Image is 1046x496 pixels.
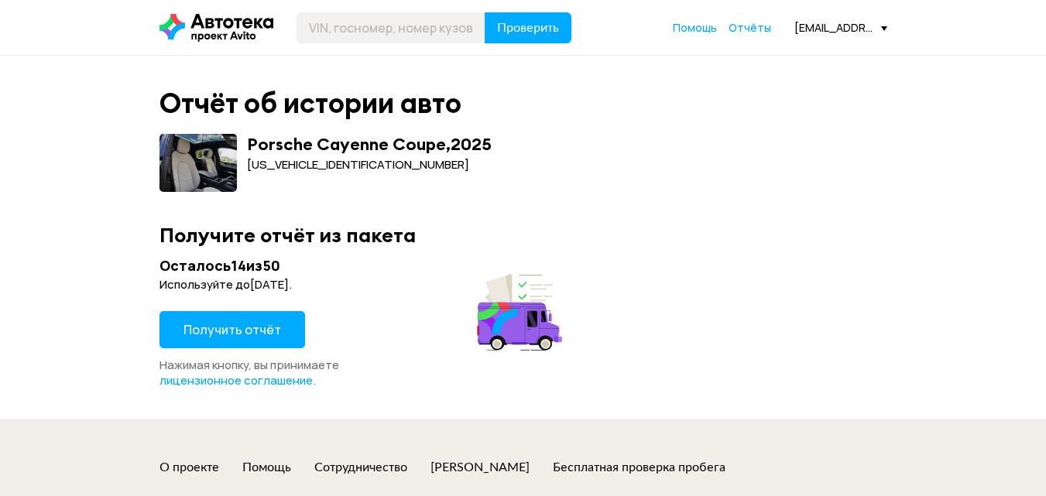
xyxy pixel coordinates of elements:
div: Отчёт об истории авто [159,87,461,120]
div: [US_VEHICLE_IDENTIFICATION_NUMBER] [247,156,492,173]
div: [EMAIL_ADDRESS][DOMAIN_NAME] [794,20,887,35]
div: Используйте до [DATE] . [159,277,567,292]
a: [PERSON_NAME] [430,459,530,476]
div: Porsche Cayenne Coupe , 2025 [247,134,492,154]
span: Проверить [497,22,559,34]
span: лицензионное соглашение [159,372,313,388]
span: Получить отчёт [183,321,281,338]
a: Помощь [673,20,717,36]
a: Бесплатная проверка пробега [553,459,725,476]
button: Получить отчёт [159,311,305,348]
div: Осталось 14 из 50 [159,256,567,275]
a: О проекте [159,459,219,476]
input: VIN, госномер, номер кузова [297,12,485,43]
span: Отчёты [729,20,771,35]
a: Сотрудничество [314,459,407,476]
button: Проверить [485,12,571,43]
a: Помощь [242,459,291,476]
div: Получите отчёт из пакета [159,223,887,247]
span: Помощь [673,20,717,35]
a: лицензионное соглашение [159,373,313,388]
span: Нажимая кнопку, вы принимаете . [159,357,339,388]
a: Отчёты [729,20,771,36]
